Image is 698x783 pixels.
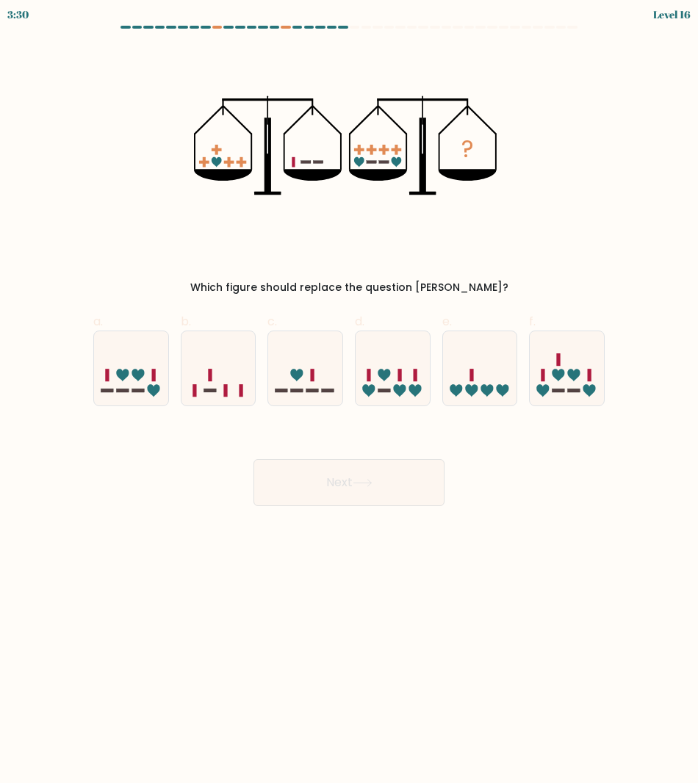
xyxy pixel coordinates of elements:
[529,313,536,330] span: f.
[355,313,364,330] span: d.
[93,313,103,330] span: a.
[653,7,691,22] div: Level 16
[461,133,474,165] tspan: ?
[253,459,445,506] button: Next
[442,313,452,330] span: e.
[267,313,277,330] span: c.
[7,7,29,22] div: 3:30
[181,313,191,330] span: b.
[102,280,596,295] div: Which figure should replace the question [PERSON_NAME]?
